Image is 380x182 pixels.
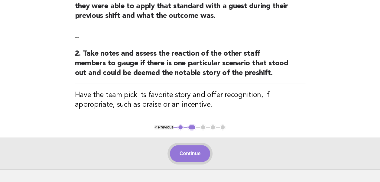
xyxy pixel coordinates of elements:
[75,49,305,83] h2: 2. Take notes and assess the reaction of the other staff members to gauge if there is one particu...
[75,33,305,42] p: --
[75,90,305,110] h3: Have the team pick its favorite story and offer recognition, if appropriate, such as praise or an...
[187,124,196,130] button: 2
[177,124,184,130] button: 1
[154,125,174,129] button: < Previous
[170,145,210,162] button: Continue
